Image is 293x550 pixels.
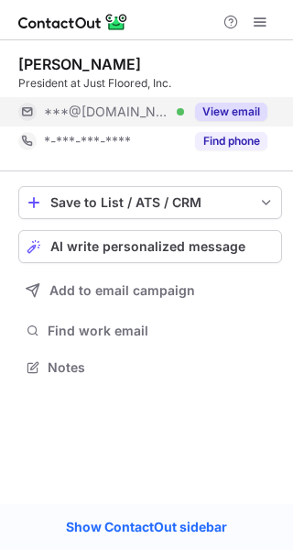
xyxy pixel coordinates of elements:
span: Add to email campaign [49,283,195,298]
span: AI write personalized message [50,239,245,254]
button: Reveal Button [195,132,267,150]
button: save-profile-one-click [18,186,282,219]
div: President at Just Floored, Inc. [18,75,282,92]
button: Reveal Button [195,103,267,121]
button: Notes [18,355,282,380]
img: ContactOut v5.3.10 [18,11,128,33]
a: Show ContactOut sidebar [48,513,245,541]
button: AI write personalized message [18,230,282,263]
span: Notes [48,359,275,376]
button: Find work email [18,318,282,344]
div: [PERSON_NAME] [18,55,141,73]
span: ***@[DOMAIN_NAME] [44,104,170,120]
div: Save to List / ATS / CRM [50,195,250,210]
button: Add to email campaign [18,274,282,307]
span: Find work email [48,323,275,339]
